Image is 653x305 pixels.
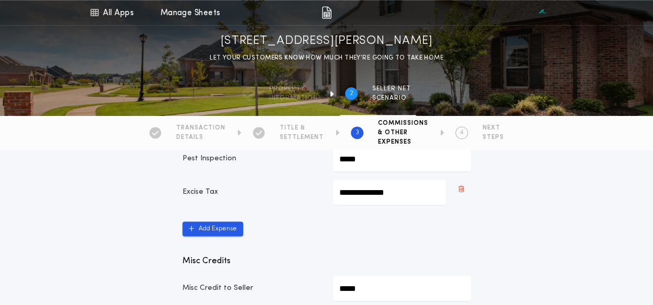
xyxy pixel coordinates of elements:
[378,128,428,137] span: & OTHER
[483,124,504,132] span: NEXT
[269,85,318,93] span: Property
[280,124,324,132] span: TITLE &
[210,53,443,63] p: LET YOUR CUSTOMERS KNOW HOW MUCH THEY’RE GOING TO TAKE HOME
[378,119,428,127] span: COMMISSIONS
[182,187,320,197] p: Excise Tax
[280,133,324,142] span: SETTLEMENT
[176,124,225,132] span: TRANSACTION
[378,138,428,146] span: EXPENSES
[350,89,353,98] h2: 2
[269,94,318,102] span: information
[176,133,225,142] span: DETAILS
[182,221,243,236] button: Add Expense
[182,283,320,294] p: Misc Credit to Seller
[182,255,471,267] p: Misc Credits
[356,128,359,137] h2: 3
[483,133,504,142] span: STEPS
[182,154,320,164] p: Pest Inspection
[322,6,331,19] img: img
[372,94,411,102] span: SCENARIO
[460,128,464,137] h2: 4
[523,7,560,18] img: vs-icon
[221,33,433,50] h1: [STREET_ADDRESS][PERSON_NAME]
[372,85,411,93] span: SELLER NET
